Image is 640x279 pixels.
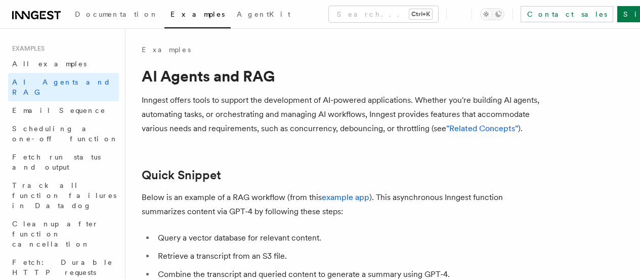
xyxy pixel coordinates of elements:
[12,60,87,68] span: All examples
[12,220,99,248] span: Cleanup after function cancellation
[322,192,369,202] a: example app
[329,6,438,22] button: Search...Ctrl+K
[8,119,119,148] a: Scheduling a one-off function
[8,73,119,101] a: AI Agents and RAG
[75,10,158,18] span: Documentation
[164,3,231,28] a: Examples
[446,124,518,133] a: "Related Concepts"
[12,153,101,171] span: Fetch run status and output
[8,176,119,215] a: Track all function failures in Datadog
[170,10,225,18] span: Examples
[12,181,116,210] span: Track all function failures in Datadog
[142,190,546,219] p: Below is an example of a RAG workflow (from this ). This asynchronous Inngest function summarizes...
[8,101,119,119] a: Email Sequence
[409,9,432,19] kbd: Ctrl+K
[155,249,546,263] li: Retrieve a transcript from an S3 file.
[8,215,119,253] a: Cleanup after function cancellation
[8,148,119,176] a: Fetch run status and output
[8,45,45,53] span: Examples
[155,231,546,245] li: Query a vector database for relevant content.
[12,125,118,143] span: Scheduling a one-off function
[142,45,191,55] a: Examples
[480,8,504,20] button: Toggle dark mode
[142,93,546,136] p: Inngest offers tools to support the development of AI-powered applications. Whether you're buildi...
[12,78,111,96] span: AI Agents and RAG
[237,10,290,18] span: AgentKit
[231,3,296,27] a: AgentKit
[12,106,106,114] span: Email Sequence
[69,3,164,27] a: Documentation
[521,6,613,22] a: Contact sales
[142,168,221,182] a: Quick Snippet
[142,67,546,85] h1: AI Agents and RAG
[12,258,113,276] span: Fetch: Durable HTTP requests
[8,55,119,73] a: All examples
